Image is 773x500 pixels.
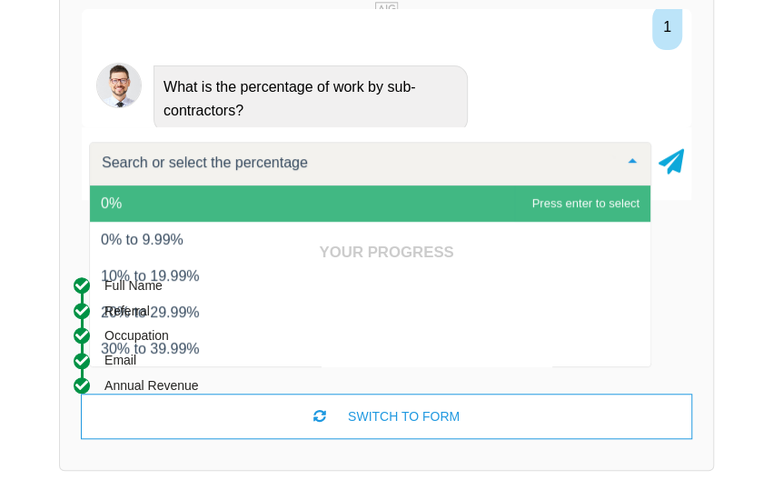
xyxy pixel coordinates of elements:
h4: Your Progress [74,244,699,262]
span: 0% [101,195,122,211]
img: Chatbot | PLI [96,63,142,108]
div: Annual Revenue [104,375,199,395]
div: What is the percentage of work by sub-contractors? [154,65,468,133]
div: Occupation [104,325,169,345]
input: Search or select the percentage [97,154,614,172]
div: Full Name [104,275,163,295]
div: SWITCH TO FORM [81,394,692,439]
div: Referral [104,300,150,320]
div: 1 [652,5,682,50]
div: Email [104,350,136,370]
